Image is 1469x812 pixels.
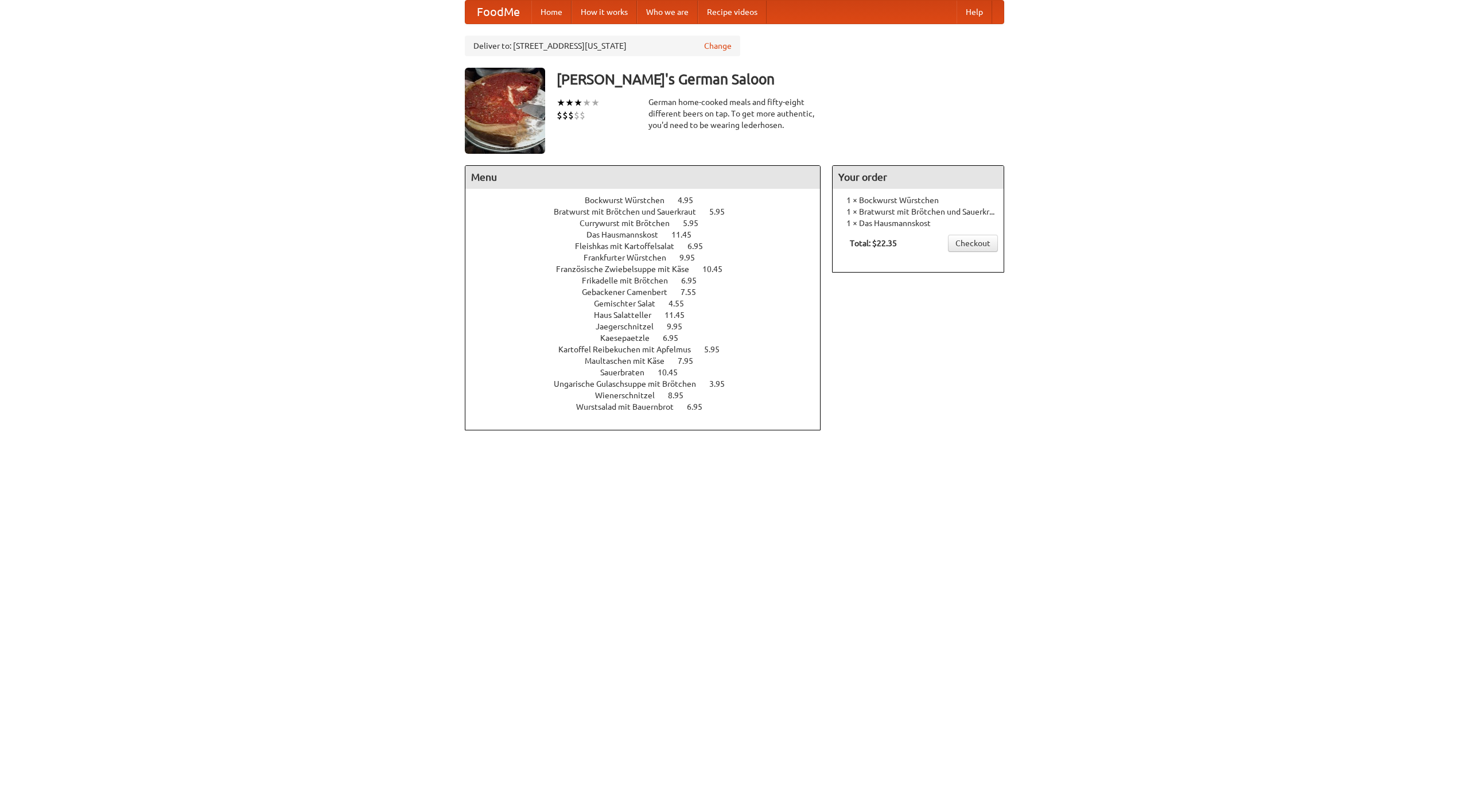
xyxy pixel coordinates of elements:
span: Frankfurter Würstchen [584,253,678,262]
span: Gebackener Camenbert [582,287,679,297]
a: Kaesepaetzle 6.95 [600,333,699,343]
a: Gemischter Salat 4.55 [594,299,705,308]
span: Frikadelle mit Brötchen [582,276,679,285]
a: Checkout [948,235,998,252]
span: Currywurst mit Brötchen [580,219,681,228]
h4: Your order [833,166,1004,189]
span: 11.45 [671,230,703,239]
span: Kaesepaetzle [600,333,661,343]
span: Maultaschen mit Käse [585,356,676,366]
span: Bratwurst mit Brötchen und Sauerkraut [554,207,708,216]
a: Kartoffel Reibekuchen mit Apfelmus 5.95 [558,345,741,354]
li: ★ [557,96,565,109]
span: 6.95 [681,276,708,285]
div: Deliver to: [STREET_ADDRESS][US_STATE] [465,36,740,56]
li: $ [574,109,580,122]
a: Frankfurter Würstchen 9.95 [584,253,716,262]
li: ★ [565,96,574,109]
a: Ungarische Gulaschsuppe mit Brötchen 3.95 [554,379,746,388]
a: Bratwurst mit Brötchen und Sauerkraut 5.95 [554,207,746,216]
span: 8.95 [668,391,695,400]
a: Maultaschen mit Käse 7.95 [585,356,714,366]
li: $ [568,109,574,122]
span: 9.95 [667,322,694,331]
li: 1 × Bockwurst Würstchen [838,195,998,206]
li: ★ [574,96,582,109]
li: $ [562,109,568,122]
a: Frikadelle mit Brötchen 6.95 [582,276,718,285]
a: Home [531,1,572,24]
span: 4.95 [678,196,705,205]
span: 7.95 [678,356,705,366]
span: 3.95 [709,379,736,388]
span: Französische Zwiebelsuppe mit Käse [556,265,701,274]
span: Kartoffel Reibekuchen mit Apfelmus [558,345,702,354]
span: 6.95 [663,333,690,343]
a: Das Hausmannskost 11.45 [586,230,713,239]
a: Französische Zwiebelsuppe mit Käse 10.45 [556,265,744,274]
h3: [PERSON_NAME]'s German Saloon [557,68,1004,91]
a: Sauerbraten 10.45 [600,368,699,377]
div: German home-cooked meals and fifty-eight different beers on tap. To get more authentic, you'd nee... [648,96,821,131]
li: $ [557,109,562,122]
b: Total: $22.35 [850,239,897,248]
span: Haus Salatteller [594,310,663,320]
span: 6.95 [687,242,714,251]
span: 11.45 [664,310,696,320]
a: How it works [572,1,637,24]
a: Who we are [637,1,698,24]
a: Wurstsalad mit Bauernbrot 6.95 [576,402,724,411]
span: Das Hausmannskost [586,230,670,239]
a: Help [957,1,992,24]
li: ★ [582,96,591,109]
span: 4.55 [669,299,695,308]
a: Currywurst mit Brötchen 5.95 [580,219,720,228]
span: Ungarische Gulaschsuppe mit Brötchen [554,379,708,388]
span: 10.45 [702,265,734,274]
span: Gemischter Salat [594,299,667,308]
span: 7.55 [681,287,708,297]
li: $ [580,109,585,122]
a: Haus Salatteller 11.45 [594,310,706,320]
a: FoodMe [465,1,531,24]
li: 1 × Das Hausmannskost [838,217,998,229]
a: Recipe videos [698,1,767,24]
span: Bockwurst Würstchen [585,196,676,205]
span: Wurstsalad mit Bauernbrot [576,402,685,411]
a: Fleishkas mit Kartoffelsalat 6.95 [575,242,724,251]
a: Change [704,40,732,52]
span: Jaegerschnitzel [596,322,665,331]
a: Jaegerschnitzel 9.95 [596,322,704,331]
img: angular.jpg [465,68,545,154]
a: Wienerschnitzel 8.95 [595,391,705,400]
a: Gebackener Camenbert 7.55 [582,287,717,297]
span: Sauerbraten [600,368,656,377]
span: 10.45 [658,368,689,377]
span: 6.95 [687,402,714,411]
li: ★ [591,96,600,109]
span: 5.95 [683,219,710,228]
span: Fleishkas mit Kartoffelsalat [575,242,686,251]
li: 1 × Bratwurst mit Brötchen und Sauerkraut [838,206,998,217]
span: 5.95 [704,345,731,354]
h4: Menu [465,166,820,189]
span: 5.95 [709,207,736,216]
span: 9.95 [679,253,706,262]
span: Wienerschnitzel [595,391,666,400]
a: Bockwurst Würstchen 4.95 [585,196,714,205]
